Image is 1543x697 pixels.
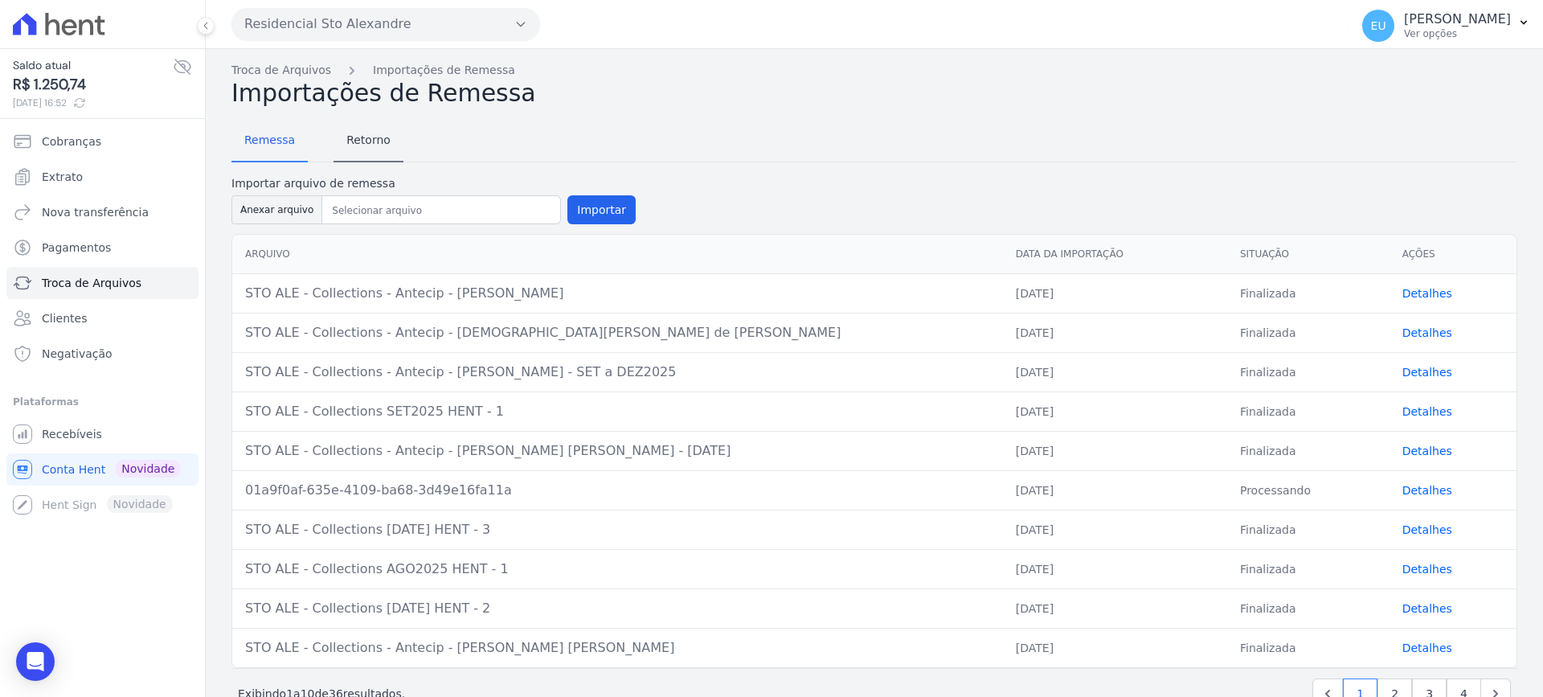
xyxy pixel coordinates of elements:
[1402,602,1452,615] a: Detalhes
[235,124,305,156] span: Remessa
[1402,484,1452,497] a: Detalhes
[334,121,403,162] a: Retorno
[231,8,540,40] button: Residencial Sto Alexandre
[6,418,199,450] a: Recebíveis
[232,235,1003,274] th: Arquivo
[231,175,636,192] label: Importar arquivo de remessa
[1227,628,1390,667] td: Finalizada
[1003,392,1227,431] td: [DATE]
[1227,431,1390,470] td: Finalizada
[1402,523,1452,536] a: Detalhes
[245,560,990,579] div: STO ALE - Collections AGO2025 HENT - 1
[1003,510,1227,549] td: [DATE]
[1003,352,1227,392] td: [DATE]
[231,62,1517,79] nav: Breadcrumb
[1371,20,1386,31] span: EU
[1227,235,1390,274] th: Situação
[42,426,102,442] span: Recebíveis
[245,402,990,421] div: STO ALE - Collections SET2025 HENT - 1
[1003,313,1227,352] td: [DATE]
[1003,628,1227,667] td: [DATE]
[42,133,101,150] span: Cobranças
[567,195,636,224] button: Importar
[6,338,199,370] a: Negativação
[1003,235,1227,274] th: Data da Importação
[1227,510,1390,549] td: Finalizada
[373,62,515,79] a: Importações de Remessa
[1404,11,1511,27] p: [PERSON_NAME]
[1227,273,1390,313] td: Finalizada
[1402,326,1452,339] a: Detalhes
[1003,588,1227,628] td: [DATE]
[245,520,990,539] div: STO ALE - Collections [DATE] HENT - 3
[1402,366,1452,379] a: Detalhes
[245,441,990,461] div: STO ALE - Collections - Antecip - [PERSON_NAME] [PERSON_NAME] - [DATE]
[1402,405,1452,418] a: Detalhes
[337,124,400,156] span: Retorno
[245,599,990,618] div: STO ALE - Collections [DATE] HENT - 2
[42,346,113,362] span: Negativação
[1402,287,1452,300] a: Detalhes
[245,363,990,382] div: STO ALE - Collections - Antecip - [PERSON_NAME] - SET a DEZ2025
[6,161,199,193] a: Extrato
[231,62,331,79] a: Troca de Arquivos
[245,284,990,303] div: STO ALE - Collections - Antecip - [PERSON_NAME]
[42,204,149,220] span: Nova transferência
[1003,431,1227,470] td: [DATE]
[42,169,83,185] span: Extrato
[6,196,199,228] a: Nova transferência
[1227,313,1390,352] td: Finalizada
[231,121,308,162] a: Remessa
[6,302,199,334] a: Clientes
[245,323,990,342] div: STO ALE - Collections - Antecip - [DEMOGRAPHIC_DATA][PERSON_NAME] de [PERSON_NAME]
[1227,549,1390,588] td: Finalizada
[42,275,141,291] span: Troca de Arquivos
[231,195,322,224] button: Anexar arquivo
[13,125,192,521] nav: Sidebar
[1003,273,1227,313] td: [DATE]
[1227,352,1390,392] td: Finalizada
[231,79,1517,108] h2: Importações de Remessa
[6,453,199,486] a: Conta Hent Novidade
[1402,642,1452,654] a: Detalhes
[6,232,199,264] a: Pagamentos
[13,96,173,110] span: [DATE] 16:52
[1349,3,1543,48] button: EU [PERSON_NAME] Ver opções
[6,125,199,158] a: Cobranças
[1003,549,1227,588] td: [DATE]
[1404,27,1511,40] p: Ver opções
[1003,470,1227,510] td: [DATE]
[245,481,990,500] div: 01a9f0af-635e-4109-ba68-3d49e16fa11a
[13,57,173,74] span: Saldo atual
[13,74,173,96] span: R$ 1.250,74
[42,310,87,326] span: Clientes
[42,461,105,478] span: Conta Hent
[1402,445,1452,457] a: Detalhes
[325,201,557,220] input: Selecionar arquivo
[1227,392,1390,431] td: Finalizada
[42,240,111,256] span: Pagamentos
[1402,563,1452,576] a: Detalhes
[6,267,199,299] a: Troca de Arquivos
[13,392,192,412] div: Plataformas
[1227,588,1390,628] td: Finalizada
[1227,470,1390,510] td: Processando
[245,638,990,658] div: STO ALE - Collections - Antecip - [PERSON_NAME] [PERSON_NAME]
[115,460,181,478] span: Novidade
[16,642,55,681] div: Open Intercom Messenger
[1390,235,1516,274] th: Ações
